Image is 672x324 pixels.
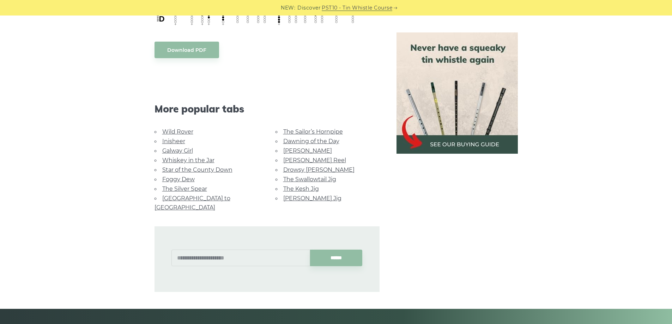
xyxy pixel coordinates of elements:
a: Wild Rover [162,128,193,135]
a: PST10 - Tin Whistle Course [322,4,392,12]
a: The Swallowtail Jig [283,176,336,183]
a: Download PDF [155,42,219,58]
img: tin whistle buying guide [396,32,518,154]
a: Star of the County Down [162,166,232,173]
a: [PERSON_NAME] Reel [283,157,346,164]
span: More popular tabs [155,103,380,115]
a: Inisheer [162,138,185,145]
a: Dawning of the Day [283,138,339,145]
a: Foggy Dew [162,176,195,183]
a: The Silver Spear [162,185,207,192]
span: NEW: [281,4,295,12]
a: Whiskey in the Jar [162,157,214,164]
a: Drowsy [PERSON_NAME] [283,166,355,173]
a: [GEOGRAPHIC_DATA] to [GEOGRAPHIC_DATA] [155,195,230,211]
a: [PERSON_NAME] Jig [283,195,341,202]
a: The Sailor’s Hornpipe [283,128,343,135]
a: The Kesh Jig [283,185,319,192]
span: Discover [297,4,321,12]
a: [PERSON_NAME] [283,147,332,154]
a: Galway Girl [162,147,193,154]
